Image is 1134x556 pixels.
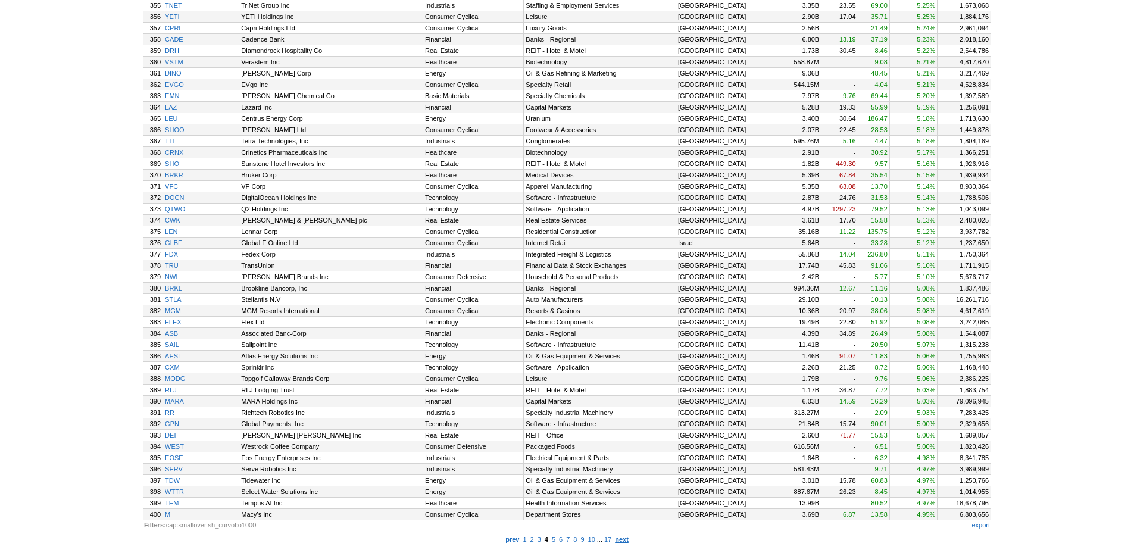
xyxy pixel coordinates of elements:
a: Israel [676,238,771,248]
a: CRNX [163,147,239,158]
a: Consumer Cyclical [423,238,523,248]
a: LEN [163,226,239,237]
a: 3.61B [771,215,821,226]
a: 28.53 [858,124,889,135]
a: 5.16% [890,158,938,169]
a: 356 [143,11,163,22]
a: 378 [143,260,163,271]
span: 21.49 [871,24,888,32]
span: 69.44 [871,92,888,99]
a: 13.70 [858,181,889,192]
a: 3.40B [771,113,821,124]
a: 21.49 [858,23,889,33]
a: Consumer Cyclical [423,124,523,135]
a: 5.14% [890,181,938,192]
span: 69.00 [871,2,888,9]
span: 5.13% [917,217,935,224]
a: [GEOGRAPHIC_DATA] [676,90,771,101]
a: [GEOGRAPHIC_DATA] [676,147,771,158]
a: 5.12% [890,226,938,237]
a: 377 [143,249,163,260]
a: Financial [423,102,523,113]
a: Sunstone Hotel Investors Inc [239,158,423,169]
a: 5.16 [821,136,857,146]
a: 374 [143,215,163,226]
span: 35.71 [871,13,888,20]
a: 17.70 [821,215,857,226]
a: Conglomerates [524,136,676,146]
a: 19.33 [821,102,857,113]
a: 2,480,025 [938,215,991,226]
a: [GEOGRAPHIC_DATA] [676,11,771,22]
a: 9.76 [821,90,857,101]
span: 5.11% [917,251,935,258]
a: Internet Retail [524,238,676,248]
a: Real Estate [423,215,523,226]
a: 17.04 [821,11,857,22]
a: 3,937,782 [938,226,991,237]
a: 2.56B [771,23,821,33]
a: 5.21% [890,57,938,67]
a: Cadence Bank [239,34,423,45]
span: 15.58 [871,217,888,224]
a: Banks - Regional [524,34,676,45]
a: 5.21% [890,68,938,79]
a: 5.14% [890,192,938,203]
a: VSTM [163,57,239,67]
span: 13.70 [871,183,888,190]
a: Specialty Chemicals [524,90,676,101]
span: 186.47 [867,115,888,122]
a: FDX [163,249,239,260]
a: Capital Markets [524,102,676,113]
a: TTI [163,136,239,146]
span: 449.30 [836,160,856,167]
a: [GEOGRAPHIC_DATA] [676,158,771,169]
span: 5.18% [917,126,935,133]
a: 5.25% [890,11,938,22]
a: 358 [143,34,163,45]
a: [PERSON_NAME] Corp [239,68,423,79]
a: Capri Holdings Ltd [239,23,423,33]
a: [GEOGRAPHIC_DATA] [676,23,771,33]
a: Software - Application [524,204,676,214]
span: 5.19% [917,104,935,111]
a: Lennar Corp [239,226,423,237]
a: [PERSON_NAME] Ltd [239,124,423,135]
span: 1297.23 [832,205,856,213]
a: Technology [423,204,523,214]
a: 5.24% [890,23,938,33]
span: 5.18% [917,138,935,145]
span: 13.19 [839,36,856,43]
a: 9.06B [771,68,821,79]
a: Consumer Cyclical [423,181,523,192]
span: 5.13% [917,205,935,213]
a: 8.46 [858,45,889,56]
a: Luxury Goods [524,23,676,33]
a: 3,217,469 [938,68,991,79]
a: 2,544,786 [938,45,991,56]
a: 14.04 [821,249,857,260]
a: 1,043,099 [938,204,991,214]
a: SHOO [163,124,239,135]
a: CADE [163,34,239,45]
a: EVgo Inc [239,79,423,90]
a: 5.18% [890,136,938,146]
a: TransUnion [239,260,423,271]
a: Energy [423,68,523,79]
a: Consumer Cyclical [423,226,523,237]
a: DigitalOcean Holdings Inc [239,192,423,203]
a: LEU [163,113,239,124]
a: 375 [143,226,163,237]
a: SHO [163,158,239,169]
a: 33.28 [858,238,889,248]
a: 8,930,364 [938,181,991,192]
span: 5.20% [917,92,935,99]
a: [GEOGRAPHIC_DATA] [676,113,771,124]
a: [GEOGRAPHIC_DATA] [676,34,771,45]
a: 55.99 [858,102,889,113]
a: VFC [163,181,239,192]
a: [PERSON_NAME] & [PERSON_NAME] plc [239,215,423,226]
a: Bruker Corp [239,170,423,180]
a: Software - Infrastructure [524,192,676,203]
a: [GEOGRAPHIC_DATA] [676,57,771,67]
